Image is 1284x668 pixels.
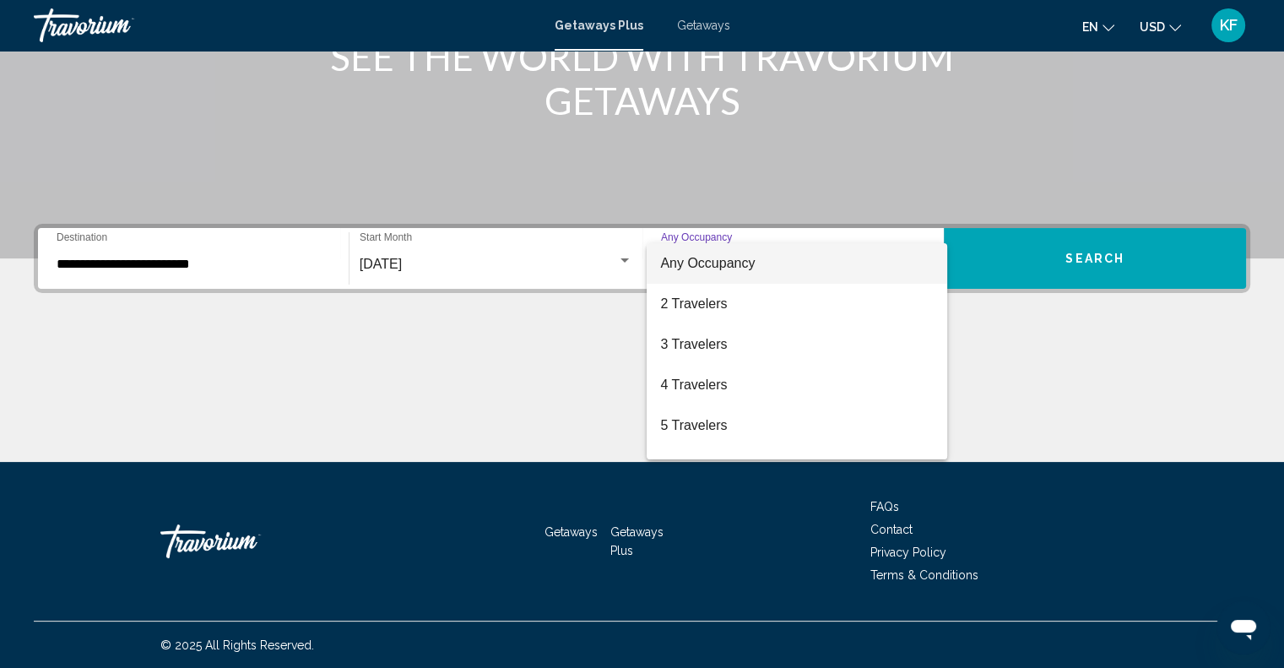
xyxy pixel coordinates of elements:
span: 6 Travelers [660,446,934,486]
iframe: Button to launch messaging window [1216,600,1270,654]
span: 2 Travelers [660,284,934,324]
span: Any Occupancy [660,256,755,270]
span: 5 Travelers [660,405,934,446]
span: 3 Travelers [660,324,934,365]
span: 4 Travelers [660,365,934,405]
